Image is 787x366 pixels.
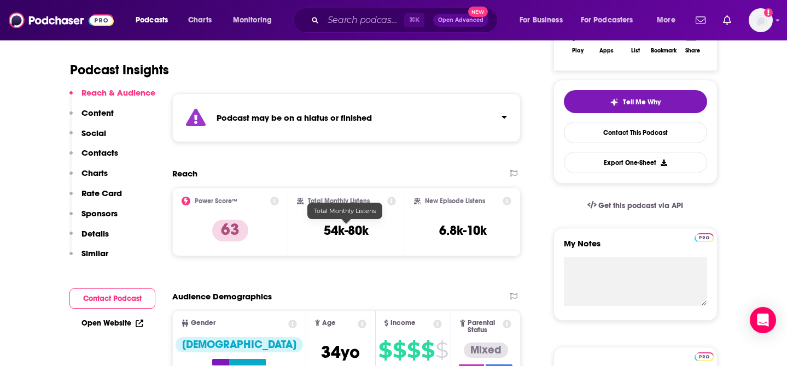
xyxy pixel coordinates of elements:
span: Gender [191,320,215,327]
svg: Add a profile image [764,8,773,17]
img: Podchaser Pro [695,352,714,361]
strong: Podcast may be on a hiatus or finished [217,113,372,123]
span: $ [393,341,406,359]
h3: 54k-80k [324,222,369,239]
button: Similar [69,248,108,268]
button: open menu [128,11,182,29]
p: Contacts [81,147,118,158]
a: Charts [181,11,218,29]
a: Show notifications dropdown [691,11,710,29]
span: Logged in as sophiak [749,8,773,32]
a: Pro website [695,232,714,242]
span: Total Monthly Listens [314,207,376,215]
h2: New Episode Listens [425,197,485,205]
p: Rate Card [81,188,122,198]
p: Sponsors [81,208,118,219]
a: Open Website [81,318,143,328]
h2: Audience Demographics [172,291,272,302]
p: Social [81,128,106,138]
span: Income [390,320,416,327]
button: Contacts [69,147,118,168]
span: Tell Me Why [623,98,661,107]
span: More [657,13,675,28]
input: Search podcasts, credits, & more... [323,11,404,29]
button: Charts [69,168,108,188]
p: Similar [81,248,108,258]
button: open menu [512,11,576,29]
a: Pro website [695,351,714,361]
button: Show profile menu [749,8,773,32]
span: Monitoring [233,13,272,28]
span: Parental Status [468,320,501,334]
button: Reach & Audience [69,87,155,108]
img: User Profile [749,8,773,32]
button: Bookmark [650,21,678,61]
span: Get this podcast via API [598,201,683,210]
p: Reach & Audience [81,87,155,98]
div: Search podcasts, credits, & more... [304,8,508,33]
div: Bookmark [651,48,677,54]
span: Age [322,320,336,327]
div: Share [685,48,700,54]
img: Podchaser Pro [695,233,714,242]
h2: Total Monthly Listens [308,197,370,205]
img: Podchaser - Follow, Share and Rate Podcasts [9,10,114,31]
span: For Business [520,13,563,28]
span: For Podcasters [581,13,633,28]
a: Contact This Podcast [564,122,707,143]
button: open menu [649,11,689,29]
button: Share [678,21,707,61]
span: New [468,7,488,17]
button: Sponsors [69,208,118,228]
div: Play [572,48,584,54]
a: Get this podcast via API [579,192,692,219]
h2: Power Score™ [195,197,237,205]
p: 63 [212,220,248,241]
button: Rate Card [69,188,122,208]
p: Charts [81,168,108,178]
span: $ [407,341,420,359]
button: Contact Podcast [69,288,155,309]
button: Details [69,228,109,249]
span: 34 yo [321,341,360,363]
p: Content [81,108,114,118]
h1: Podcast Insights [70,62,169,78]
span: ⌘ K [404,13,424,27]
button: List [621,21,649,61]
div: [DEMOGRAPHIC_DATA] [176,337,303,352]
div: Apps [599,48,614,54]
h2: Reach [172,168,197,179]
button: open menu [225,11,286,29]
div: Open Intercom Messenger [750,307,776,333]
h3: 6.8k-10k [439,222,487,239]
div: List [631,48,640,54]
button: Export One-Sheet [564,152,707,173]
img: tell me why sparkle [610,98,619,107]
div: Mixed [464,343,508,358]
span: $ [435,341,448,359]
p: Details [81,228,109,239]
button: tell me why sparkleTell Me Why [564,90,707,113]
button: Open AdvancedNew [433,14,488,27]
section: Click to expand status details [172,93,521,142]
button: Social [69,128,106,148]
a: Show notifications dropdown [719,11,736,29]
span: $ [378,341,392,359]
label: My Notes [564,238,707,257]
span: $ [421,341,434,359]
span: Podcasts [136,13,168,28]
button: Apps [592,21,621,61]
button: open menu [574,11,649,29]
span: Charts [188,13,212,28]
button: Content [69,108,114,128]
button: Play [564,21,592,61]
span: Open Advanced [438,17,483,23]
